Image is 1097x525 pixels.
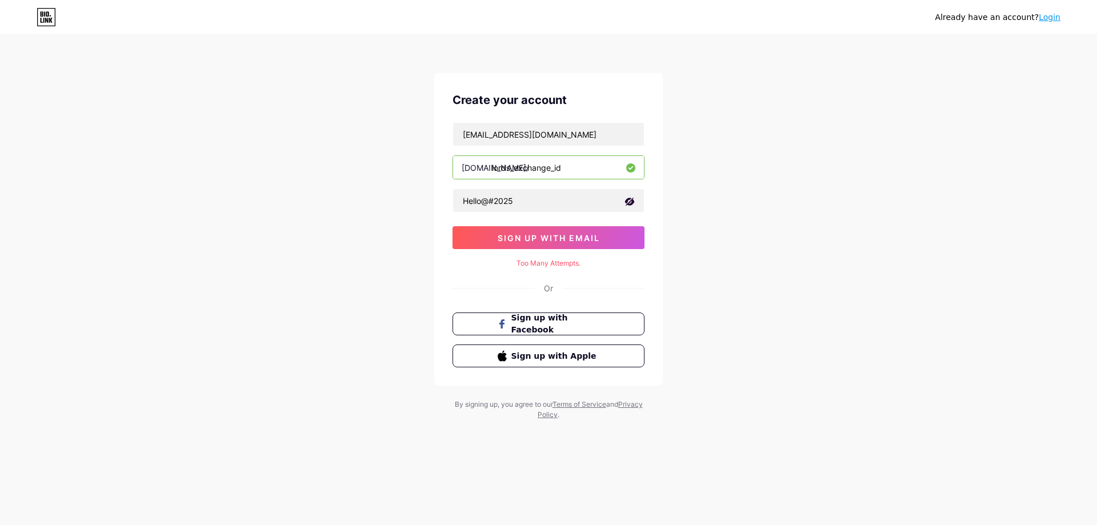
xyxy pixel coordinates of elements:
input: Password [453,189,644,212]
input: username [453,156,644,179]
div: Or [544,282,553,294]
span: sign up with email [498,233,600,243]
div: Create your account [453,91,644,109]
div: By signing up, you agree to our and . [451,399,646,420]
span: Sign up with Facebook [511,312,600,336]
a: Terms of Service [552,400,606,408]
button: sign up with email [453,226,644,249]
input: Email [453,123,644,146]
button: Sign up with Apple [453,344,644,367]
div: Already have an account? [935,11,1060,23]
div: [DOMAIN_NAME]/ [462,162,529,174]
a: Login [1039,13,1060,22]
button: Sign up with Facebook [453,312,644,335]
div: Too Many Attempts. [453,258,644,268]
span: Sign up with Apple [511,350,600,362]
